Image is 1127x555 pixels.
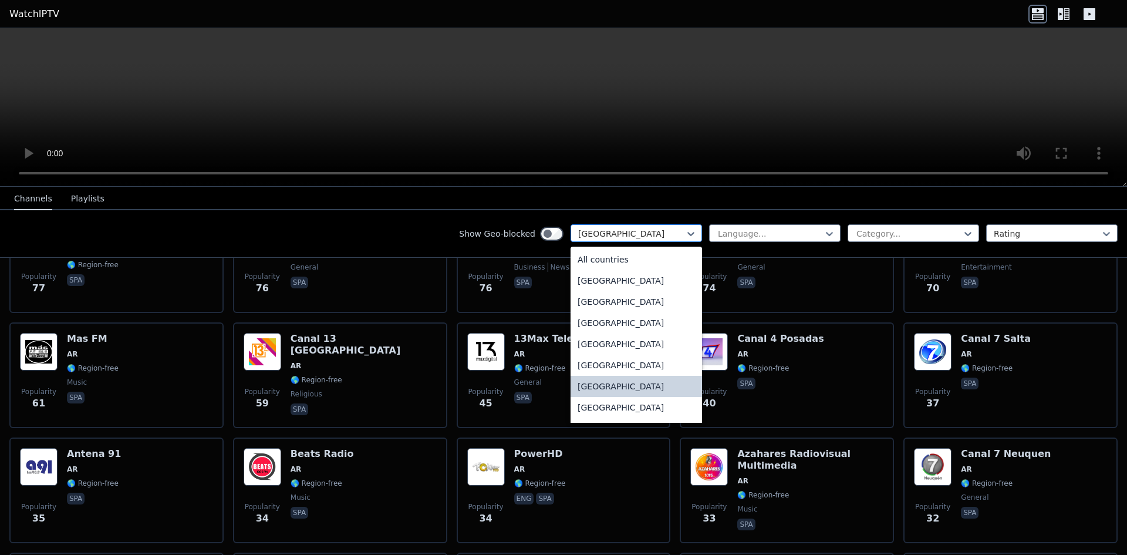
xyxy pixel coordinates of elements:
[571,418,702,439] div: Aruba
[32,396,45,411] span: 61
[291,263,318,272] span: general
[737,333,824,345] h6: Canal 4 Posadas
[291,375,342,385] span: 🌎 Region-free
[691,272,727,281] span: Popularity
[690,333,728,371] img: Canal 4 Posadas
[256,396,269,411] span: 59
[737,476,748,486] span: AR
[737,364,789,373] span: 🌎 Region-free
[514,448,566,460] h6: PowerHD
[737,263,765,272] span: general
[961,378,978,389] p: spa
[20,448,58,486] img: Antena 91
[514,333,605,345] h6: 13Max Television
[961,349,972,359] span: AR
[514,465,525,474] span: AR
[691,387,727,396] span: Popularity
[571,312,702,334] div: [GEOGRAPHIC_DATA]
[571,249,702,270] div: All countries
[21,502,56,512] span: Popularity
[291,361,302,371] span: AR
[291,403,308,415] p: spa
[67,479,119,488] span: 🌎 Region-free
[737,490,789,500] span: 🌎 Region-free
[291,448,354,460] h6: Beats Radio
[67,465,78,474] span: AR
[514,479,566,488] span: 🌎 Region-free
[961,263,1012,272] span: entertainment
[961,507,978,519] p: spa
[21,272,56,281] span: Popularity
[737,519,755,530] p: spa
[914,333,951,371] img: Canal 7 Salta
[961,277,978,288] p: spa
[571,397,702,418] div: [GEOGRAPHIC_DATA]
[67,274,85,286] p: spa
[479,396,492,411] span: 45
[514,392,532,403] p: spa
[514,349,525,359] span: AR
[926,281,939,295] span: 70
[245,272,280,281] span: Popularity
[514,277,532,288] p: spa
[703,396,716,411] span: 40
[67,378,87,387] span: music
[737,448,883,472] h6: Azahares Radiovisual Multimedia
[536,493,554,504] p: spa
[915,272,950,281] span: Popularity
[737,504,757,514] span: music
[571,334,702,355] div: [GEOGRAPHIC_DATA]
[245,387,280,396] span: Popularity
[467,333,505,371] img: 13Max Television
[468,272,504,281] span: Popularity
[291,507,308,519] p: spa
[514,364,566,373] span: 🌎 Region-free
[9,7,59,21] a: WatchIPTV
[71,188,104,210] button: Playlists
[291,277,308,288] p: spa
[256,512,269,526] span: 34
[961,364,1013,373] span: 🌎 Region-free
[291,389,322,399] span: religious
[514,378,542,387] span: general
[32,512,45,526] span: 35
[571,270,702,291] div: [GEOGRAPHIC_DATA]
[915,502,950,512] span: Popularity
[256,281,269,295] span: 76
[244,448,281,486] img: Beats Radio
[291,479,342,488] span: 🌎 Region-free
[291,465,302,474] span: AR
[737,378,755,389] p: spa
[245,502,280,512] span: Popularity
[915,387,950,396] span: Popularity
[961,333,1031,345] h6: Canal 7 Salta
[914,448,951,486] img: Canal 7 Neuquen
[571,376,702,397] div: [GEOGRAPHIC_DATA]
[703,512,716,526] span: 33
[479,512,492,526] span: 34
[479,281,492,295] span: 76
[514,493,534,504] p: eng
[961,448,1051,460] h6: Canal 7 Neuquen
[691,502,727,512] span: Popularity
[961,465,972,474] span: AR
[21,387,56,396] span: Popularity
[468,502,504,512] span: Popularity
[467,448,505,486] img: PowerHD
[67,333,119,345] h6: Mas FM
[459,228,535,240] label: Show Geo-blocked
[961,479,1013,488] span: 🌎 Region-free
[14,188,52,210] button: Channels
[67,260,119,270] span: 🌎 Region-free
[961,493,988,502] span: general
[20,333,58,371] img: Mas FM
[32,281,45,295] span: 77
[548,263,569,272] span: news
[926,512,939,526] span: 32
[737,349,748,359] span: AR
[67,349,78,359] span: AR
[67,392,85,403] p: spa
[571,355,702,376] div: [GEOGRAPHIC_DATA]
[291,493,311,502] span: music
[737,277,755,288] p: spa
